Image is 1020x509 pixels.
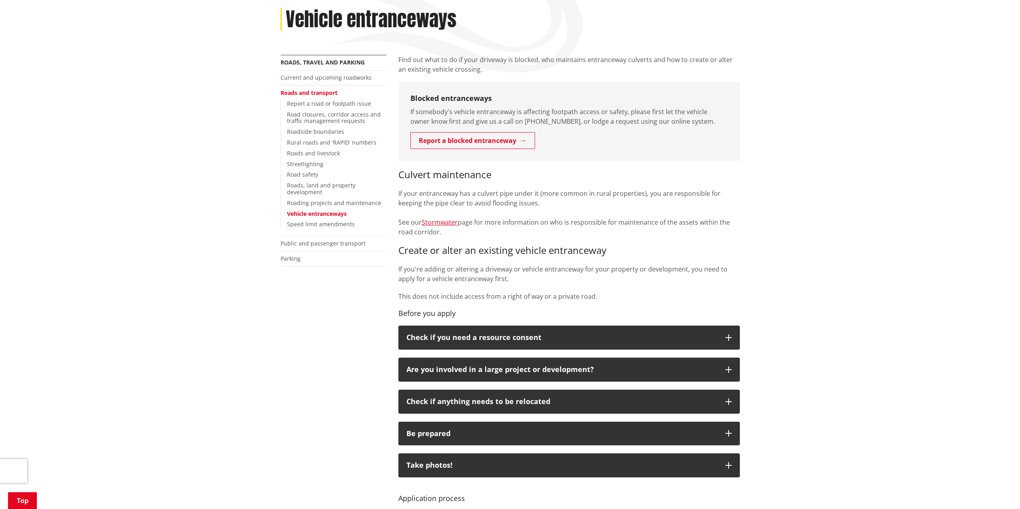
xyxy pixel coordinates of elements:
[281,74,372,81] a: Current and upcoming roadworks
[398,189,740,237] p: If your entranceway has a culvert pipe under it (more common in rural properties), you are respon...
[287,171,318,178] a: Road safety
[398,390,740,414] button: Check if anything needs to be relocated
[287,181,355,196] a: Roads, land and property development
[422,218,458,227] a: Stormwater
[406,398,717,406] p: Check if anything needs to be relocated
[287,220,355,228] a: Speed limit amendments
[398,169,740,181] h3: Culvert maintenance
[406,334,717,342] p: Check if you need a resource consent
[398,422,740,446] button: Be prepared
[410,94,728,103] h3: Blocked entranceways
[398,358,740,382] button: Are you involved in a large project or development?
[286,8,456,31] h1: Vehicle entranceways
[398,453,740,477] button: Take photos!
[398,485,740,503] h4: Application process
[281,58,365,66] a: Roads, travel and parking
[406,366,717,374] p: Are you involved in a large project or development?
[287,100,371,107] a: Report a road or footpath issue
[287,199,381,207] a: Roading projects and maintenance
[287,210,347,217] a: Vehicle entranceways
[287,149,340,157] a: Roads and livestock
[281,89,337,97] a: Roads and transport
[398,326,740,350] button: Check if you need a resource consent
[398,245,740,256] h3: Create or alter an existing vehicle entranceway
[406,430,717,438] div: Be prepared
[406,461,717,469] div: Take photos!
[287,160,323,168] a: Streetlighting
[410,107,728,126] p: If somebody's vehicle entranceway is affecting footpath access or safety, please first let the ve...
[398,55,740,74] p: Find out what to do if your driveway is blocked, who maintains entranceway culverts and how to cr...
[983,475,1012,504] iframe: Messenger Launcher
[398,309,740,318] h4: Before you apply
[281,255,301,262] a: Parking
[287,128,344,135] a: Roadside boundaries
[287,111,381,125] a: Road closures, corridor access and traffic management requests
[398,264,740,284] p: If you're adding or altering a driveway or vehicle entranceway for your property or development, ...
[410,132,535,149] a: Report a blocked entranceway
[398,292,740,301] p: This does not include access from a right of way or a private road.
[287,139,376,146] a: Rural roads and 'RAPID' numbers
[8,492,37,509] a: Top
[281,239,366,247] a: Public and passenger transport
